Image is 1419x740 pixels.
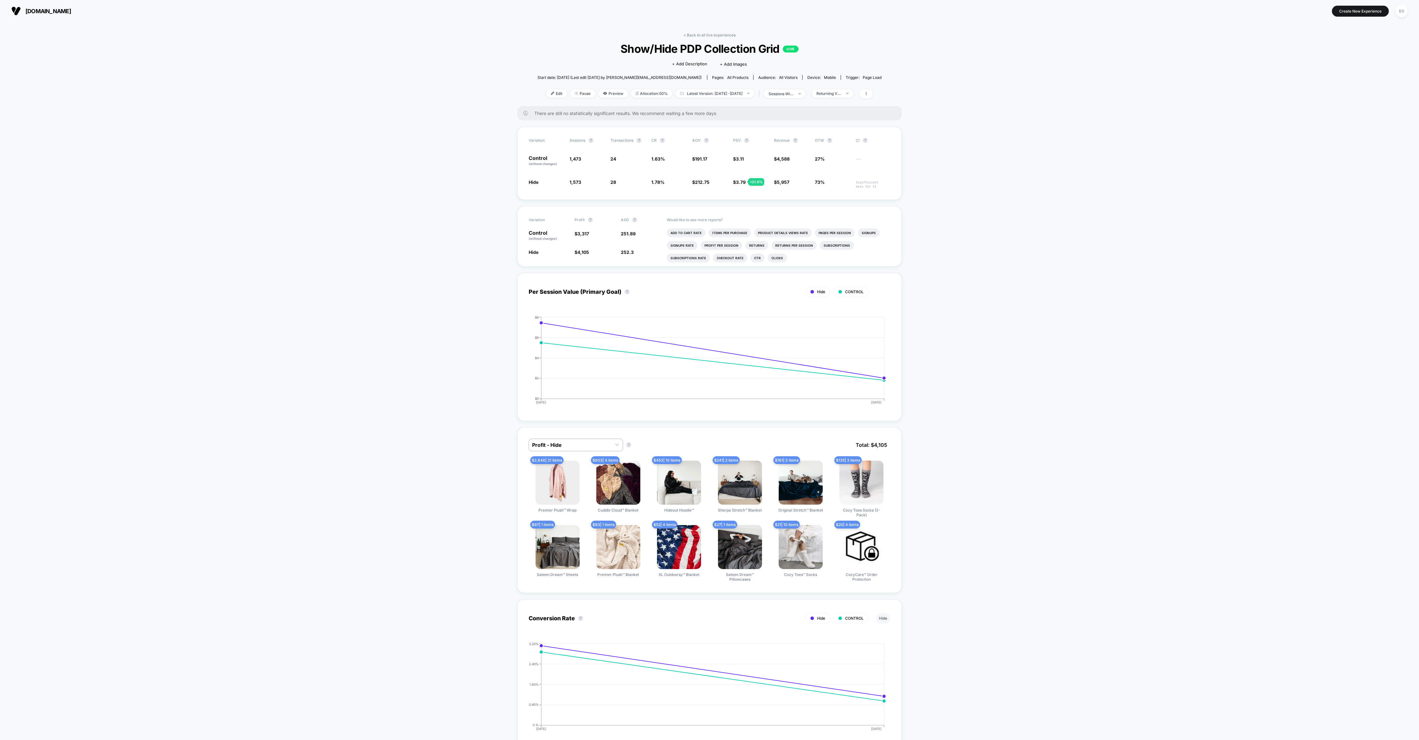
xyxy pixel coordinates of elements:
[529,179,538,185] span: Hide
[535,335,539,339] tspan: $6
[535,376,539,380] tspan: $2
[591,456,620,464] span: $ 603 | 4 items
[529,237,557,240] span: (without changes)
[533,723,539,727] tspan: 0 %
[575,217,585,222] span: Profit
[625,289,630,294] button: ?
[773,521,800,529] span: $ 21 | 10 items
[846,93,849,94] img: end
[536,461,580,505] img: Premier Plush™ Wrap
[657,461,701,505] img: Hideout Hoodie™
[876,613,890,623] button: Hide
[667,241,698,250] li: Signups Rate
[863,75,882,80] span: Page Load
[769,91,794,96] div: sessions with impression
[784,572,817,577] span: Cozy Toes™ Socks
[802,75,841,80] span: Device:
[692,156,707,162] span: $
[744,138,749,143] button: ?
[534,111,889,116] span: There are still no statistically significant results. We recommend waiting a few more days
[529,703,539,706] tspan: 0.80%
[736,179,746,185] span: 3.79
[712,75,748,80] div: Pages:
[779,525,823,569] img: Cozy Toes™ Socks
[530,682,539,686] tspan: 1.60%
[779,461,823,505] img: Original Stretch™ Blanket
[610,138,633,143] span: Transactions
[846,75,882,80] div: Trigger:
[667,217,890,222] p: Would like to see more reports?
[783,46,799,52] p: LIVE
[838,508,885,517] span: Cozy Toes Socks (3-Pack)
[637,138,642,143] button: ?
[651,179,665,185] span: 1.78 %
[777,179,789,185] span: 5,957
[570,156,581,162] span: 1,473
[745,241,768,250] li: Returns
[750,254,765,262] li: Ctr
[578,616,583,621] button: ?
[839,525,883,569] img: CozyCare™ Order Protection
[856,157,890,166] span: ---
[535,356,539,359] tspan: $4
[778,508,823,513] span: Original Stretch™ Blanket
[754,228,812,237] li: Product Details Views Rate
[610,156,616,162] span: 24
[838,572,885,582] span: CozyCare™ Order Protection
[777,156,790,162] span: 4,588
[773,456,800,464] span: $ 161 | 3 items
[709,228,751,237] li: Items Per Purchase
[774,138,790,143] span: Revenue
[774,156,790,162] span: $
[695,156,707,162] span: 191.17
[793,138,798,143] button: ?
[834,456,862,464] span: $ 135 | 3 items
[680,92,684,95] img: calendar
[626,442,631,447] button: ?
[774,179,789,185] span: $
[588,138,593,143] button: ?
[827,138,832,143] button: ?
[713,521,737,529] span: $ 27 | 1 items
[716,572,764,582] span: Sateen Dream™ Pillowcases
[529,156,563,166] p: Control
[538,508,576,513] span: Premier Plush™ Wrap
[529,662,539,666] tspan: 2.40%
[820,241,854,250] li: Subscriptions
[577,231,589,236] span: 3,317
[598,508,638,513] span: Cuddle Cloud™ Blanket
[657,525,701,569] img: XL Outdoorsy™ Blanket
[535,397,539,400] tspan: $0
[632,217,637,222] button: ?
[597,572,639,577] span: Premier Plush™ Blanket
[546,89,567,98] span: Edit
[845,289,864,294] span: CONTROL
[667,228,705,237] li: Add To Cart Rate
[768,254,787,262] li: Clicks
[529,162,557,166] span: (without changes)
[799,93,801,94] img: end
[720,62,747,67] span: + Add Images
[529,249,538,255] span: Hide
[25,8,71,14] span: [DOMAIN_NAME]
[871,727,882,731] tspan: [DATE]
[575,231,589,236] span: $
[591,521,616,529] span: $ 93 | 1 items
[683,33,736,37] a: < Back to all live experiences
[529,642,539,645] tspan: 3.20%
[575,92,578,95] img: end
[815,179,825,185] span: 73%
[551,92,554,95] img: edit
[536,727,546,731] tspan: [DATE]
[676,89,754,98] span: Latest Version: [DATE] - [DATE]
[651,156,665,162] span: 1.63 %
[817,289,825,294] span: Hide
[529,217,563,222] span: Variation
[704,138,709,143] button: ?
[824,75,836,80] span: mobile
[701,241,742,250] li: Profit Per Session
[530,521,555,529] span: $ 97 | 1 items
[757,89,764,98] span: |
[660,138,665,143] button: ?
[11,6,21,16] img: Visually logo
